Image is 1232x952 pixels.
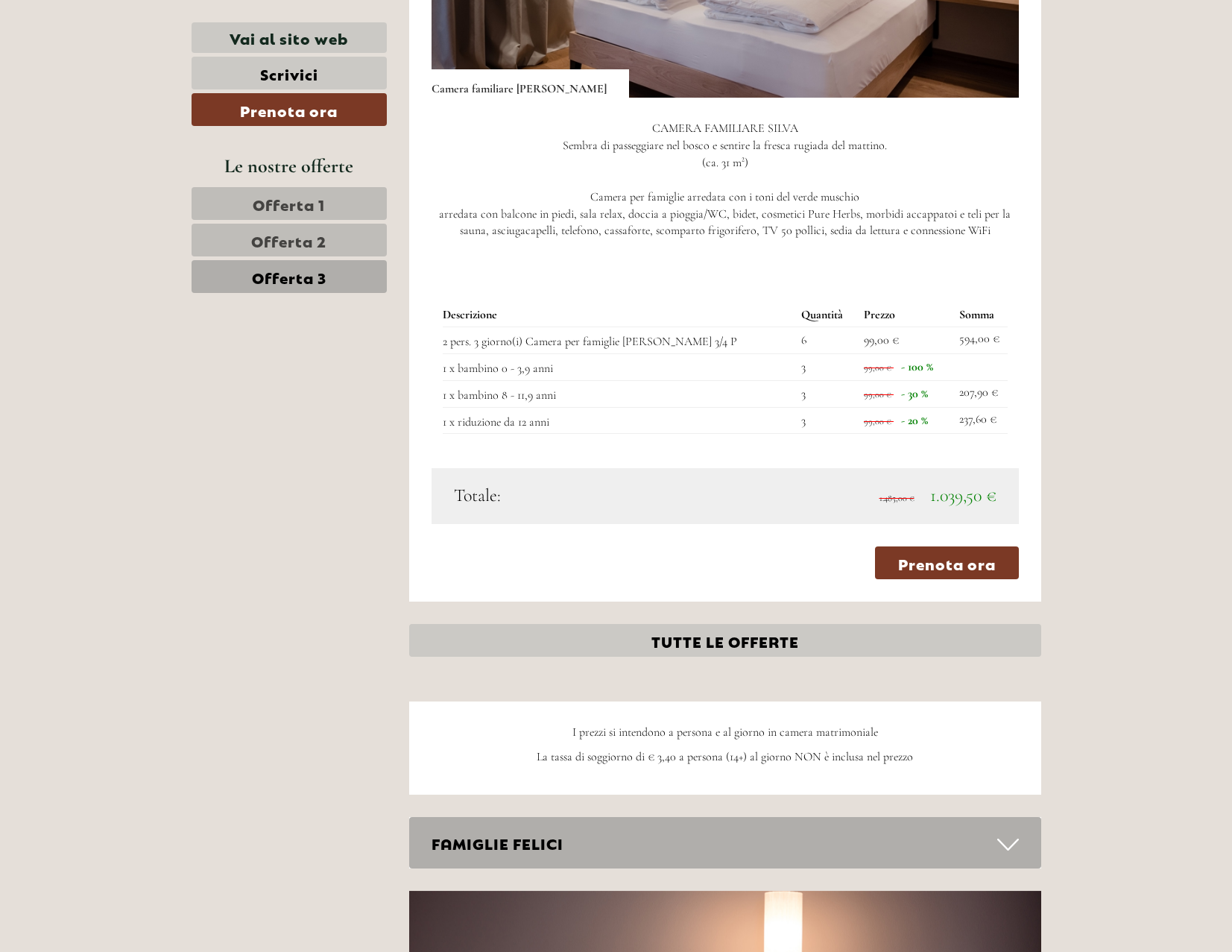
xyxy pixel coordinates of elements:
span: La tassa di soggiorno di € 3,40 a persona (14+) al giorno NON è inclusa nel prezzo [537,749,913,764]
a: Prenota ora [875,546,1019,579]
td: 1 x bambino 8 - 11,9 anni [443,380,795,407]
button: Invia [499,386,587,419]
td: 207,90 € [953,380,1008,407]
td: 3 [795,407,858,434]
a: TUTTE LE OFFERTE [409,624,1041,657]
small: 11:53 [388,72,565,83]
td: 1 x riduzione da 12 anni [443,407,795,434]
span: Offerta 1 [253,193,325,214]
th: Quantità [795,303,858,327]
span: - 30 % [901,386,928,401]
a: Scrivici [192,57,387,89]
a: Vai al sito web [192,22,387,53]
div: lunedì [264,11,323,37]
div: Camera familiare [PERSON_NAME] [432,69,629,98]
div: FAMIGLIE FELICI [409,817,1041,869]
th: Descrizione [443,303,795,327]
span: 1.039,50 € [930,485,996,506]
td: 3 [795,380,858,407]
span: 99,00 € [864,362,891,373]
td: 6 [795,327,858,354]
div: Buon giorno, come possiamo aiutarla? [381,40,576,86]
span: Offerta 2 [251,230,326,250]
td: 1 x bambino 0 - 3,9 anni [443,353,795,380]
span: 1.485,00 € [879,493,914,503]
span: 99,00 € [864,416,891,426]
th: Prezzo [858,303,953,327]
a: Prenota ora [192,93,387,126]
span: 99,00 € [864,332,899,347]
span: Offerta 3 [252,266,326,287]
th: Somma [953,303,1008,327]
span: I prezzi si intendono a persona e al giorno in camera matrimoniale [572,725,878,740]
td: 3 [795,353,858,380]
div: Le nostre offerte [192,152,387,180]
div: Lei [388,43,565,55]
p: CAMERA FAMILIARE SILVA Sembra di passeggiare nel bosco e sentire la fresca rugiada del mattino. (... [432,120,1019,239]
td: 2 pers. 3 giorno(i) Camera per famiglie [PERSON_NAME] 3/4 P [443,327,795,354]
span: - 100 % [901,359,933,374]
td: 237,60 € [953,407,1008,434]
span: 99,00 € [864,389,891,400]
div: Totale: [443,483,725,508]
td: 594,00 € [953,327,1008,354]
span: - 20 % [901,413,928,428]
